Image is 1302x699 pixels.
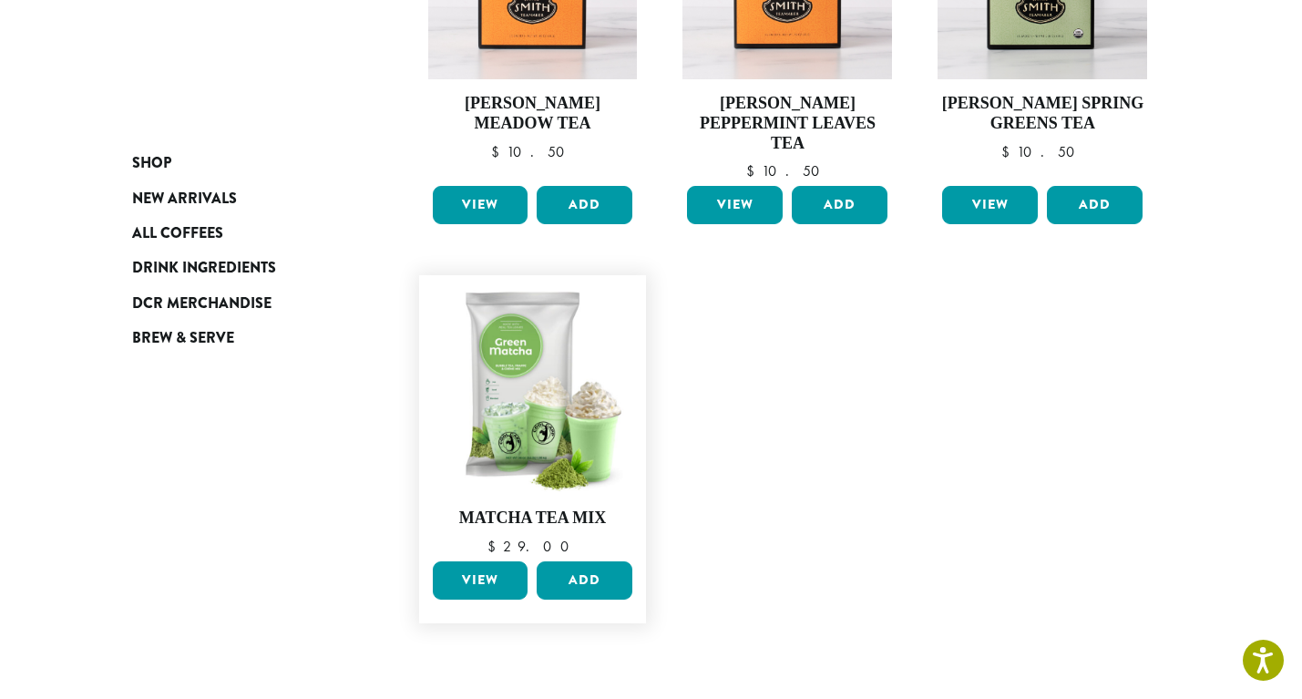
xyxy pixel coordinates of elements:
[1047,186,1143,224] button: Add
[132,257,276,280] span: Drink Ingredients
[427,284,637,494] img: Cool-Capp-Matcha-Tea-Mix-DP3525.png
[132,222,223,245] span: All Coffees
[1001,142,1017,161] span: $
[537,561,632,600] button: Add
[428,284,638,554] a: Matcha Tea Mix $29.00
[746,161,762,180] span: $
[132,286,351,321] a: DCR Merchandise
[132,146,351,180] a: Shop
[132,188,237,211] span: New Arrivals
[1001,142,1083,161] bdi: 10.50
[687,186,783,224] a: View
[428,94,638,133] h4: [PERSON_NAME] Meadow Tea
[428,509,638,529] h4: Matcha Tea Mix
[942,186,1038,224] a: View
[132,327,234,350] span: Brew & Serve
[491,142,573,161] bdi: 10.50
[433,186,528,224] a: View
[132,321,351,355] a: Brew & Serve
[491,142,507,161] span: $
[746,161,828,180] bdi: 10.50
[682,94,892,153] h4: [PERSON_NAME] Peppermint Leaves Tea
[938,94,1147,133] h4: [PERSON_NAME] Spring Greens Tea
[487,537,578,556] bdi: 29.00
[132,251,351,285] a: Drink Ingredients
[792,186,887,224] button: Add
[132,216,351,251] a: All Coffees
[132,293,272,315] span: DCR Merchandise
[433,561,528,600] a: View
[487,537,503,556] span: $
[132,180,351,215] a: New Arrivals
[537,186,632,224] button: Add
[132,152,171,175] span: Shop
